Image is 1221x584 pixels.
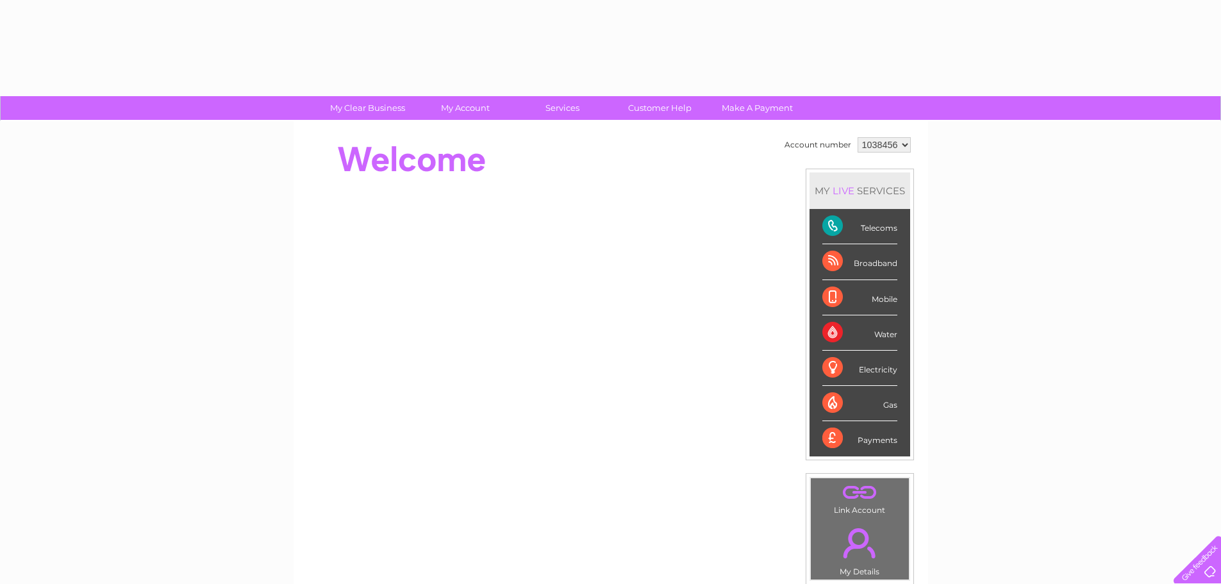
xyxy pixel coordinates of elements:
[830,185,857,197] div: LIVE
[822,421,897,456] div: Payments
[412,96,518,120] a: My Account
[510,96,615,120] a: Services
[810,478,910,518] td: Link Account
[822,351,897,386] div: Electricity
[704,96,810,120] a: Make A Payment
[607,96,713,120] a: Customer Help
[822,315,897,351] div: Water
[822,386,897,421] div: Gas
[822,244,897,279] div: Broadband
[822,209,897,244] div: Telecoms
[814,481,906,504] a: .
[810,517,910,580] td: My Details
[781,134,854,156] td: Account number
[315,96,420,120] a: My Clear Business
[822,280,897,315] div: Mobile
[810,172,910,209] div: MY SERVICES
[814,521,906,565] a: .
